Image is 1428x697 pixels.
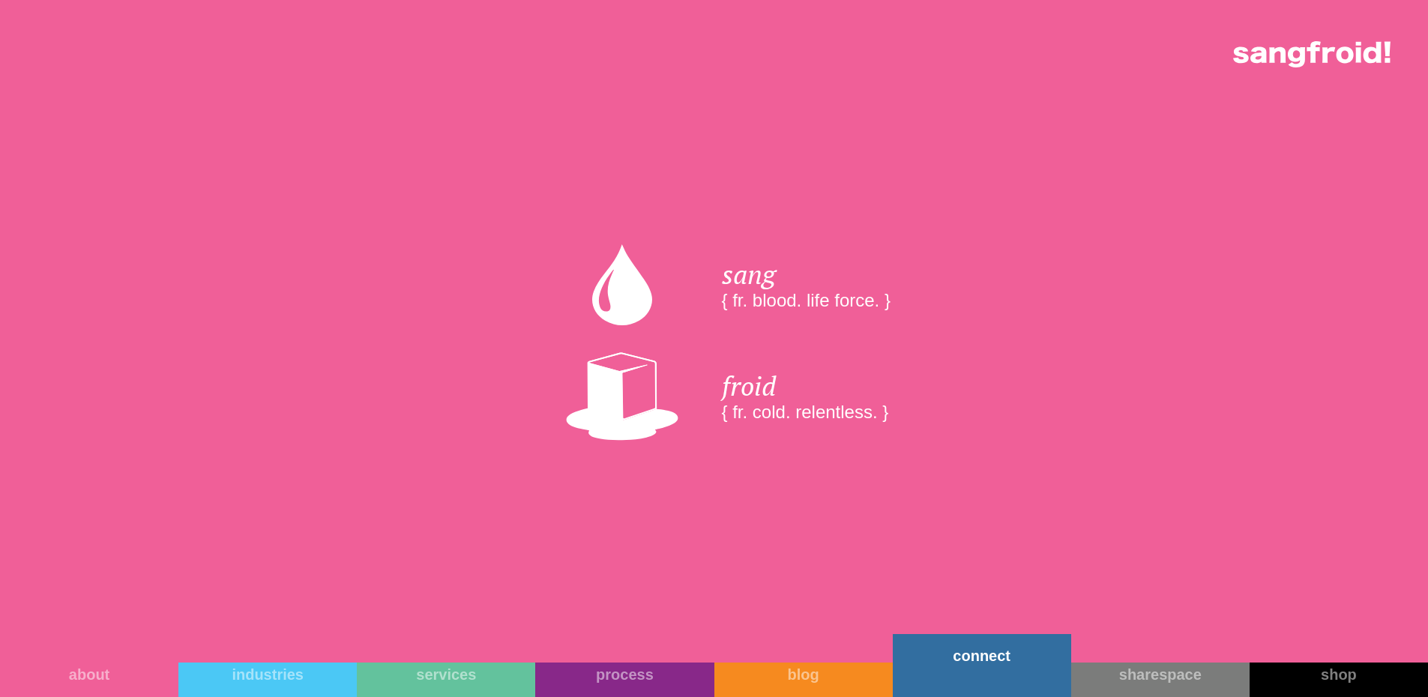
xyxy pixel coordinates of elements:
div: services [357,666,535,684]
div: blog [714,666,893,684]
div: { fr. cold. relentless. } [722,402,891,423]
div: shop [1250,666,1428,684]
div: connect [893,647,1071,665]
div: froid [722,369,891,402]
div: process [535,666,714,684]
img: logo [1233,41,1391,67]
a: privacy policy [582,283,627,292]
img: An image of the Sangfroid! ice cube. [566,340,678,453]
div: { fr. blood. life force. } [722,290,891,312]
div: sang [722,258,891,290]
div: industries [178,666,357,684]
img: An image of a white blood drop. [592,244,652,325]
div: sharespace [1071,666,1250,684]
a: connect [893,634,1071,697]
